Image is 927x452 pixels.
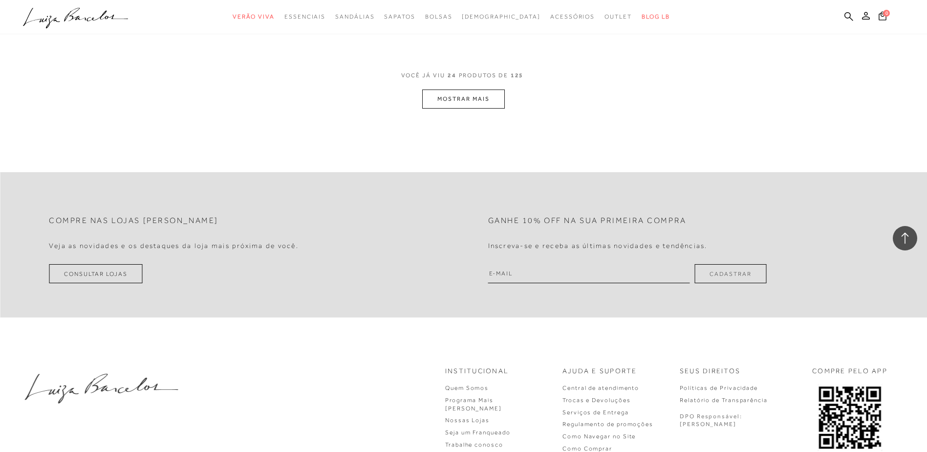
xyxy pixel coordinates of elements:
span: BLOG LB [642,13,670,20]
h2: Ganhe 10% off na sua primeira compra [488,216,687,226]
h2: Compre nas lojas [PERSON_NAME] [49,216,218,226]
a: Quem Somos [445,384,489,391]
a: Nossas Lojas [445,417,490,424]
span: 24 [448,71,456,90]
a: categoryNavScreenReaderText [550,8,595,26]
p: Institucional [445,366,509,376]
p: DPO Responsável: [PERSON_NAME] [680,412,742,429]
a: Central de atendimento [562,384,639,391]
button: Cadastrar [694,264,766,283]
span: Outlet [604,13,632,20]
span: Acessórios [550,13,595,20]
a: Regulamento de promoções [562,421,653,428]
span: Sandálias [335,13,374,20]
span: PRODUTOS DE [459,71,508,80]
img: QRCODE [818,384,882,451]
a: noSubCategoriesText [462,8,540,26]
a: categoryNavScreenReaderText [384,8,415,26]
a: categoryNavScreenReaderText [604,8,632,26]
a: Trocas e Devoluções [562,397,630,404]
span: Sapatos [384,13,415,20]
p: Ajuda e Suporte [562,366,637,376]
span: Verão Viva [233,13,275,20]
a: Seja um Franqueado [445,429,511,436]
a: Relatório de Transparência [680,397,768,404]
input: E-mail [488,264,690,283]
span: VOCê JÁ VIU [401,71,445,80]
span: [DEMOGRAPHIC_DATA] [462,13,540,20]
a: Políticas de Privacidade [680,384,758,391]
p: Seus Direitos [680,366,740,376]
button: MOSTRAR MAIS [422,90,504,109]
h4: Veja as novidades e os destaques da loja mais próxima de você. [49,242,299,250]
h4: Inscreva-se e receba as últimas novidades e tendências. [488,242,708,250]
button: 0 [876,11,889,24]
a: categoryNavScreenReaderText [284,8,325,26]
a: Serviços de Entrega [562,409,628,416]
a: categoryNavScreenReaderText [335,8,374,26]
span: 125 [511,71,524,90]
a: Trabalhe conosco [445,441,503,448]
a: Consultar Lojas [49,264,143,283]
a: Como Navegar no Site [562,433,636,440]
p: COMPRE PELO APP [812,366,887,376]
span: 0 [883,10,890,17]
a: BLOG LB [642,8,670,26]
span: Bolsas [425,13,453,20]
a: categoryNavScreenReaderText [233,8,275,26]
span: Essenciais [284,13,325,20]
img: luiza-barcelos.png [24,374,178,404]
a: Como Comprar [562,445,612,452]
a: Programa Mais [PERSON_NAME] [445,397,502,412]
a: categoryNavScreenReaderText [425,8,453,26]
